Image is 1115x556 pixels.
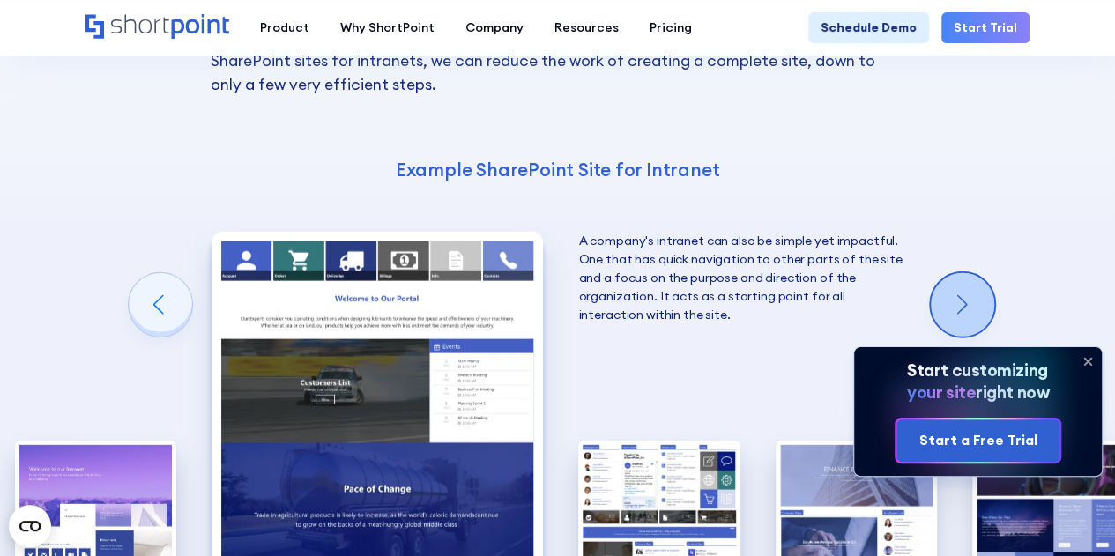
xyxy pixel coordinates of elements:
a: Company [450,12,539,43]
a: Resources [539,12,634,43]
a: Start Trial [941,12,1030,43]
h4: Example SharePoint Site for Intranet [211,158,905,182]
div: Why ShortPoint [340,19,435,37]
div: Pricing [650,19,692,37]
a: Why ShortPoint [324,12,450,43]
button: Open CMP widget [9,505,51,547]
div: Start a Free Trial [918,430,1037,451]
p: A company's intranet can also be simple yet impactful. One that has quick navigation to other par... [578,232,910,324]
div: Product [260,19,309,37]
a: Product [244,12,324,43]
a: Schedule Demo [808,12,929,43]
a: Pricing [634,12,707,43]
iframe: Chat Widget [1027,471,1115,556]
a: Start a Free Trial [896,419,1059,463]
div: Company [465,19,524,37]
div: Previous slide [129,273,192,337]
div: Resources [554,19,619,37]
div: Next slide [931,273,994,337]
a: Home [85,14,229,41]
